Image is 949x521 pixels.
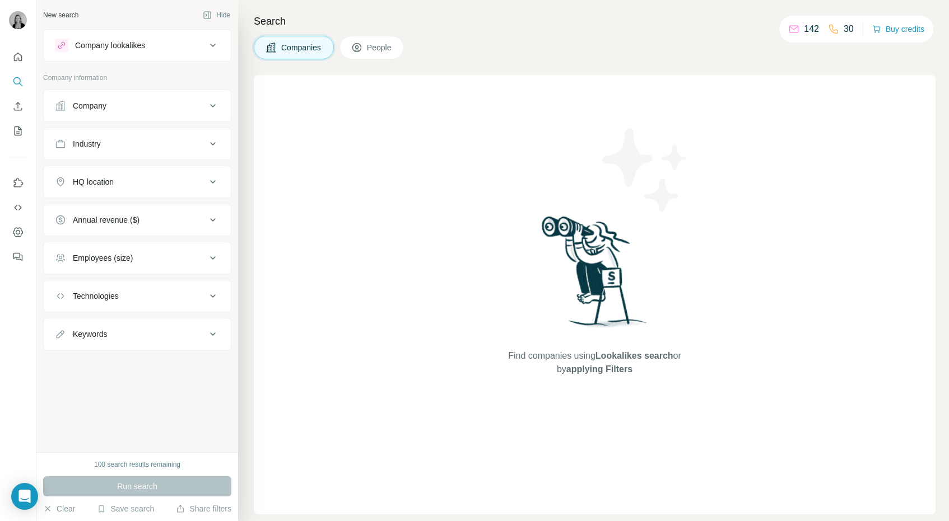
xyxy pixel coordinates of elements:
button: HQ location [44,168,231,195]
button: Technologies [44,283,231,309]
button: Feedback [9,247,27,267]
button: Use Surfe API [9,198,27,218]
button: Hide [195,7,238,24]
div: Industry [73,138,101,149]
button: Dashboard [9,222,27,242]
button: My lists [9,121,27,141]
span: People [367,42,393,53]
div: Company [73,100,106,111]
img: Surfe Illustration - Stars [595,120,696,220]
button: Company lookalikes [44,32,231,59]
div: Employees (size) [73,252,133,264]
button: Buy credits [872,21,924,37]
img: Surfe Illustration - Woman searching with binoculars [537,213,653,338]
p: 30 [844,22,854,36]
div: Technologies [73,290,119,302]
img: Avatar [9,11,27,29]
button: Share filters [176,503,231,514]
button: Keywords [44,321,231,348]
span: Lookalikes search [596,351,673,360]
button: Clear [43,503,75,514]
p: Company information [43,73,231,83]
button: Company [44,92,231,119]
div: Annual revenue ($) [73,214,139,226]
button: Save search [97,503,154,514]
div: Keywords [73,328,107,340]
span: applying Filters [566,364,632,374]
div: 100 search results remaining [94,459,180,470]
div: New search [43,10,78,20]
button: Search [9,72,27,92]
p: 142 [804,22,819,36]
button: Annual revenue ($) [44,206,231,233]
div: Company lookalikes [75,40,145,51]
div: HQ location [73,176,114,187]
button: Quick start [9,47,27,67]
div: Open Intercom Messenger [11,483,38,510]
button: Employees (size) [44,245,231,271]
span: Find companies using or by [505,349,684,376]
button: Industry [44,130,231,157]
button: Use Surfe on LinkedIn [9,173,27,193]
h4: Search [254,13,936,29]
button: Enrich CSV [9,96,27,116]
span: Companies [281,42,322,53]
